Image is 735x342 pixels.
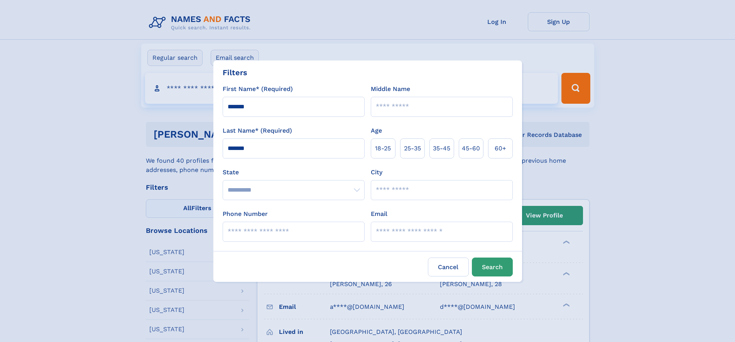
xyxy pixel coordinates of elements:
[495,144,506,153] span: 60+
[472,258,513,276] button: Search
[371,126,382,135] label: Age
[223,84,293,94] label: First Name* (Required)
[462,144,480,153] span: 45‑60
[371,84,410,94] label: Middle Name
[375,144,391,153] span: 18‑25
[404,144,421,153] span: 25‑35
[223,209,268,219] label: Phone Number
[223,126,292,135] label: Last Name* (Required)
[433,144,450,153] span: 35‑45
[223,168,365,177] label: State
[428,258,469,276] label: Cancel
[223,67,247,78] div: Filters
[371,168,382,177] label: City
[371,209,387,219] label: Email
